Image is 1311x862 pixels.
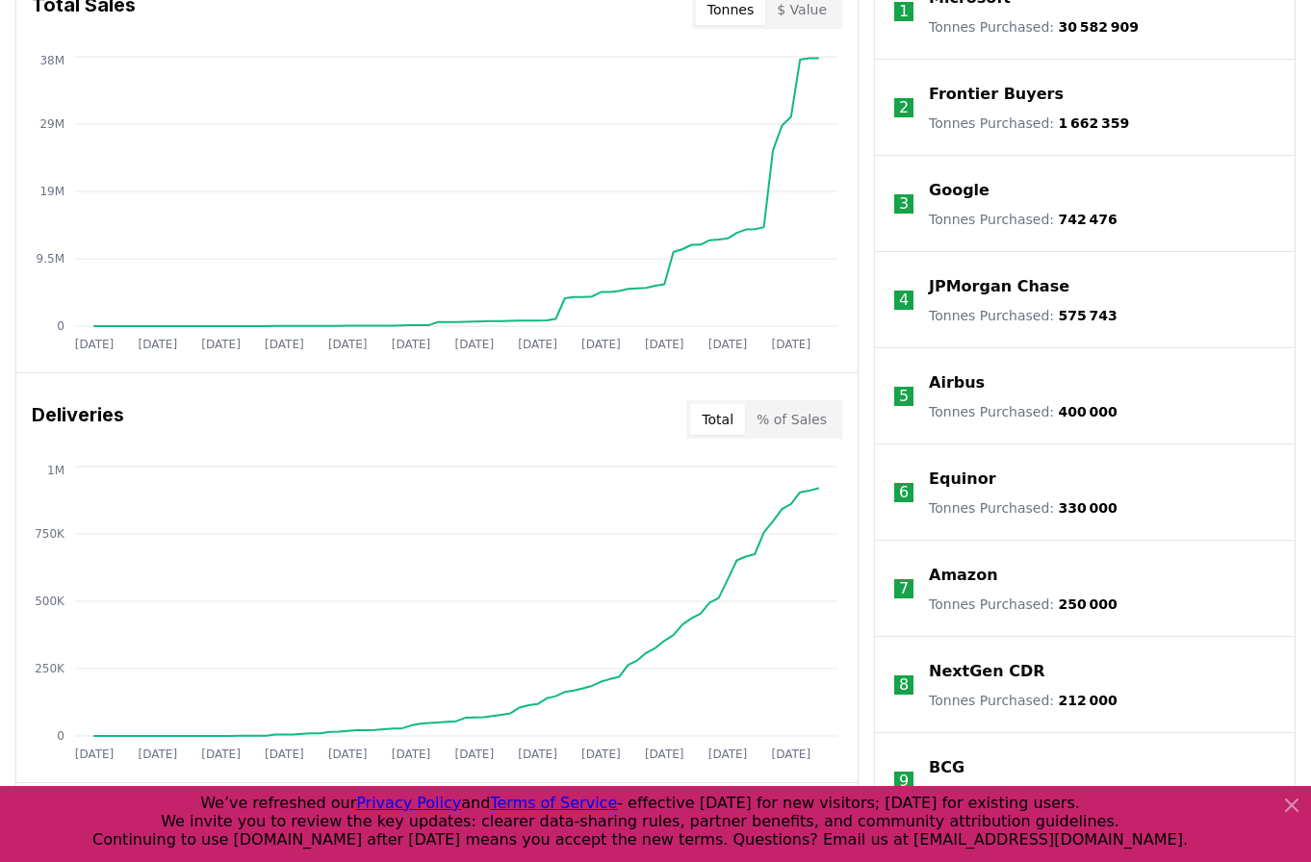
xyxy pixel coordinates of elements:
span: 742 476 [1059,212,1118,227]
tspan: 9.5M [37,252,64,266]
tspan: [DATE] [75,748,115,761]
tspan: 500K [35,595,65,608]
p: Tonnes Purchased : [929,114,1129,133]
a: NextGen CDR [929,660,1045,683]
tspan: [DATE] [455,338,495,351]
p: Tonnes Purchased : [929,210,1118,229]
p: Tonnes Purchased : [929,17,1139,37]
tspan: [DATE] [772,748,811,761]
span: 212 000 [1059,693,1118,708]
tspan: [DATE] [201,338,241,351]
p: Tonnes Purchased : [929,498,1118,518]
tspan: [DATE] [75,338,115,351]
p: Tonnes Purchased : [929,402,1118,421]
tspan: [DATE] [772,338,811,351]
p: 3 [899,192,909,215]
button: % of Sales [745,404,838,435]
tspan: [DATE] [265,748,304,761]
a: Airbus [929,371,985,394]
tspan: [DATE] [392,748,431,761]
tspan: 250K [35,662,65,675]
span: 1 662 359 [1059,115,1130,131]
tspan: 1M [47,464,64,477]
tspan: 19M [39,185,64,198]
a: Google [929,179,990,202]
tspan: [DATE] [265,338,304,351]
button: Total [690,404,745,435]
tspan: 0 [57,729,64,743]
p: 4 [899,289,909,312]
tspan: [DATE] [645,748,684,761]
tspan: [DATE] [455,748,495,761]
a: Equinor [929,468,996,491]
a: Amazon [929,564,998,587]
tspan: 38M [39,54,64,67]
span: 30 582 909 [1059,19,1140,35]
p: 8 [899,673,909,697]
span: 575 743 [1059,308,1118,323]
a: JPMorgan Chase [929,275,1069,298]
tspan: [DATE] [518,748,557,761]
p: 5 [899,385,909,408]
p: Tonnes Purchased : [929,691,1118,710]
tspan: [DATE] [328,338,368,351]
tspan: [DATE] [581,748,621,761]
p: Tonnes Purchased : [929,595,1118,614]
p: 6 [899,481,909,504]
tspan: [DATE] [708,748,748,761]
p: Tonnes Purchased : [929,306,1118,325]
tspan: [DATE] [201,748,241,761]
a: BCG [929,756,964,779]
p: 7 [899,577,909,600]
tspan: 0 [57,319,64,333]
tspan: 29M [39,117,64,131]
tspan: [DATE] [708,338,748,351]
h3: Deliveries [32,400,124,439]
p: 9 [899,770,909,793]
span: 400 000 [1059,404,1118,419]
tspan: [DATE] [581,338,621,351]
tspan: [DATE] [328,748,368,761]
span: 250 000 [1059,596,1118,612]
tspan: [DATE] [392,338,431,351]
p: 2 [899,96,909,119]
tspan: [DATE] [518,338,557,351]
span: 330 000 [1059,500,1118,516]
a: Frontier Buyers [929,83,1064,106]
tspan: [DATE] [139,748,178,761]
tspan: [DATE] [645,338,684,351]
tspan: [DATE] [139,338,178,351]
tspan: 750K [35,527,65,541]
